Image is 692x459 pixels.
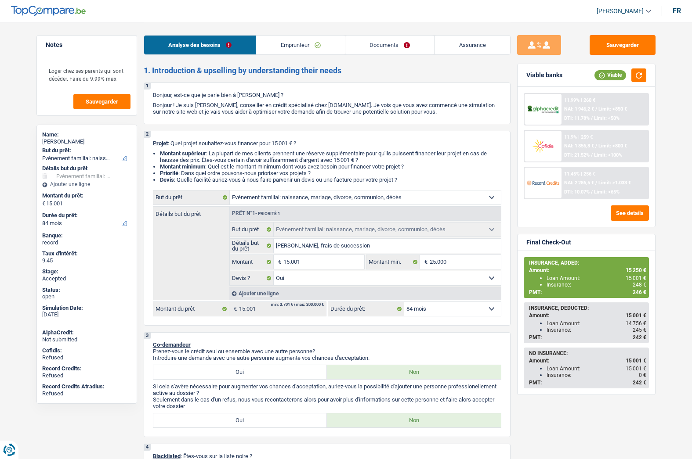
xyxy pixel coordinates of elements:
span: € [274,255,283,269]
strong: Montant minimum [160,163,205,170]
div: PMT: [529,380,646,386]
div: 1 [144,83,151,90]
div: Not submitted [42,336,131,343]
p: Seulement dans le cas d'un refus, nous vous recontacterons alors pour avoir plus d'informations s... [153,396,501,409]
div: Status: [42,287,131,294]
a: Documents [345,36,435,54]
span: 245 € [633,327,646,333]
div: Refused [42,390,131,397]
div: Cofidis: [42,347,131,354]
span: / [591,152,593,158]
div: Loan Amount: [547,275,646,281]
div: Amount: [529,312,646,319]
label: Devis ? [230,271,274,285]
img: AlphaCredit [527,104,559,115]
div: Amount: [529,358,646,364]
div: 9.45 [42,257,131,264]
span: 15 001 € [626,312,646,319]
span: Projet [153,140,168,147]
div: Loan Amount: [547,320,646,326]
label: Oui [153,413,327,427]
span: € [420,255,430,269]
li: : Quelle facilité auriez-vous à nous faire parvenir un devis ou une facture pour votre projet ? [160,176,501,183]
span: 15 001 € [626,358,646,364]
div: AlphaCredit: [42,329,131,336]
button: Sauvegarder [590,35,656,55]
div: Refused [42,372,131,379]
div: Accepted [42,275,131,282]
label: Détails but du prêt [230,239,274,253]
label: Durée du prêt: [328,302,404,316]
div: Viable [594,70,626,80]
label: Durée du prêt: [42,212,130,219]
div: Record Credits: [42,365,131,372]
strong: Priorité [160,170,178,176]
div: Stage: [42,268,131,275]
div: Ajouter une ligne [42,181,131,187]
div: INSURANCE, ADDED: [529,260,646,266]
span: 15 001 € [626,366,646,372]
h2: 1. Introduction & upselling by understanding their needs [144,66,511,75]
span: Limit: >1.033 € [598,180,631,186]
div: 11.45% | 256 € [564,171,595,177]
li: : La plupart de mes clients prennent une réserve supplémentaire pour qu'ils puissent financer leu... [160,150,501,163]
span: Limit: >800 € [598,143,627,149]
div: Prêt n°1 [230,211,283,216]
div: Banque: [42,232,131,239]
div: Loan Amount: [547,366,646,372]
label: But du prêt [153,190,230,204]
div: fr [673,7,681,15]
div: Final Check-Out [526,239,571,246]
div: Refused [42,354,131,361]
label: Détails but du prêt [153,207,229,217]
span: - Priorité 1 [255,211,280,216]
span: 15 001 € [626,275,646,281]
span: / [591,189,593,195]
span: 0 € [639,372,646,378]
div: record [42,239,131,246]
a: Analyse des besoins [144,36,256,54]
div: min: 3.701 € / max: 200.000 € [271,303,324,307]
li: : Quel est le montant minimum dont vous avez besoin pour financer votre projet ? [160,163,501,170]
label: Montant du prêt: [42,192,130,199]
p: : Quel projet souhaitez-vous financer pour 15 001 € ? [153,140,501,147]
div: [PERSON_NAME] [42,138,131,145]
span: € [42,200,45,207]
span: 14 756 € [626,320,646,326]
p: Si cela s'avère nécessaire pour augmenter vos chances d'acceptation, auriez-vous la possibilité d... [153,383,501,396]
div: PMT: [529,289,646,295]
label: Non [327,365,501,379]
span: Limit: >850 € [598,106,627,112]
span: / [595,180,597,186]
img: Cofidis [527,138,559,154]
span: 246 € [633,289,646,295]
span: Sauvegarder [86,99,118,104]
img: Record Credits [527,175,559,191]
label: But du prêt [230,222,274,237]
span: Co-demandeur [153,341,191,348]
h5: Notes [46,41,128,49]
div: open [42,293,131,300]
button: See details [611,205,649,221]
label: Montant [230,255,274,269]
span: DTI: 21.52% [564,152,590,158]
span: Limit: <50% [594,115,620,121]
span: / [595,106,597,112]
div: Simulation Date: [42,305,131,312]
a: Emprunteur [256,36,345,54]
div: Insurance: [547,282,646,288]
span: DTI: 10.07% [564,189,590,195]
a: [PERSON_NAME] [590,4,651,18]
span: 248 € [633,282,646,288]
span: NAI: 2 286,5 € [564,180,594,186]
div: Name: [42,131,131,138]
span: 242 € [633,380,646,386]
div: 11.99% | 260 € [564,97,595,103]
p: Bonjour, est-ce que je parle bien à [PERSON_NAME] ? [153,92,501,98]
div: Ajouter une ligne [229,287,501,300]
div: Insurance: [547,372,646,378]
p: Introduire une demande avec une autre personne augmente vos chances d'acceptation. [153,355,501,361]
label: But du prêt: [42,147,130,154]
li: : Dans quel ordre pouvons-nous prioriser vos projets ? [160,170,501,176]
span: [PERSON_NAME] [597,7,644,15]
